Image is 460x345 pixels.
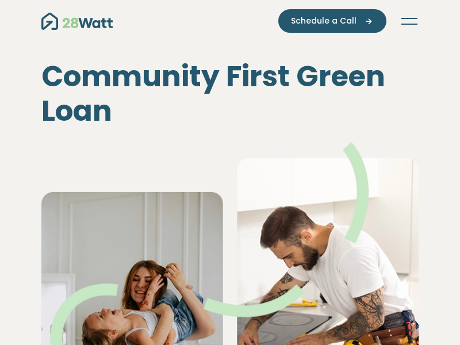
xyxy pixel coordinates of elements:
[41,59,419,128] h1: Community First Green Loan
[291,15,356,27] span: Schedule a Call
[278,9,386,33] button: Schedule a Call
[41,13,113,30] img: 28Watt
[41,9,419,33] nav: Main navigation
[400,16,419,27] button: Toggle navigation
